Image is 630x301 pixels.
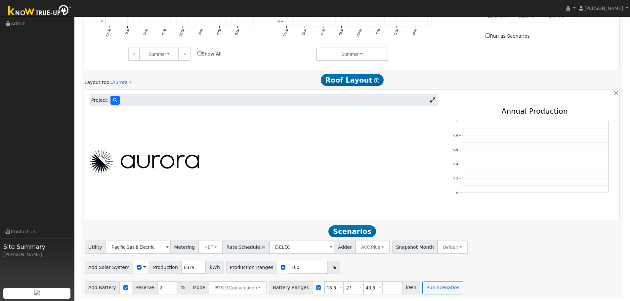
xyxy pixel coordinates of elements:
[197,51,222,57] label: Show All
[189,281,209,294] span: Mode
[375,28,381,36] text: 3PM
[328,225,376,237] span: Scenarios
[3,251,71,258] div: [PERSON_NAME]
[197,51,202,56] input: Show All
[338,28,344,36] text: 9AM
[198,241,223,254] button: NBT
[321,74,384,86] span: Roof Layout
[34,290,40,295] img: retrieve
[456,191,458,195] text: 0
[316,48,389,61] button: Summer
[234,28,240,36] text: 9PM
[132,281,158,294] span: Reserve
[85,261,134,274] span: Add Solar System
[393,28,399,36] text: 6PM
[112,79,132,86] a: Aurora
[334,241,356,254] span: Adder
[277,19,280,23] text: -3
[226,261,277,274] span: Production Ranges
[485,33,490,38] input: Run as Scenarios
[105,28,112,37] text: 12AM
[584,6,623,11] span: [PERSON_NAME]
[216,28,222,36] text: 6PM
[142,28,148,36] text: 6AM
[437,241,468,254] button: Default
[453,133,458,137] text: 0.8
[85,241,106,254] span: Utility
[5,4,74,19] img: Know True-Up
[422,281,463,294] button: Run Scenarios
[282,28,289,37] text: 12AM
[124,28,130,36] text: 3AM
[428,95,438,105] a: Expand Aurora window
[85,281,120,294] span: Add Battery
[178,28,185,37] text: 12PM
[206,261,224,274] span: kWh
[355,241,390,254] button: ACC Plus
[402,281,420,294] span: kWh
[209,281,267,294] button: Self Consumption
[161,28,167,36] text: 9AM
[269,241,334,254] input: Select a Rate Schedule
[328,261,340,274] span: %
[501,107,567,115] text: Annual Production
[374,78,379,83] i: Show Help
[100,19,103,23] text: -3
[392,241,438,254] span: Snapshot Month
[128,48,140,61] a: <
[412,28,418,36] text: 9PM
[453,148,458,151] text: 0.6
[320,28,326,36] text: 6AM
[485,33,529,40] label: Run as Scenarios
[301,28,307,36] text: 3AM
[139,48,179,61] button: Summer
[453,162,458,166] text: 0.4
[456,119,458,123] text: 1
[91,97,109,104] span: Project:
[453,176,458,180] text: 0.2
[170,241,199,254] span: Metering
[149,261,182,274] span: Production
[3,242,71,251] span: Site Summary
[105,241,171,254] input: Select a Utility
[197,28,203,36] text: 3PM
[269,281,313,294] span: Battery Ranges
[179,48,190,61] a: >
[223,241,270,254] span: Rate Schedule
[356,28,363,37] text: 12PM
[85,80,112,85] span: Layout tool:
[90,150,199,173] img: Aurora Logo
[177,281,189,294] span: %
